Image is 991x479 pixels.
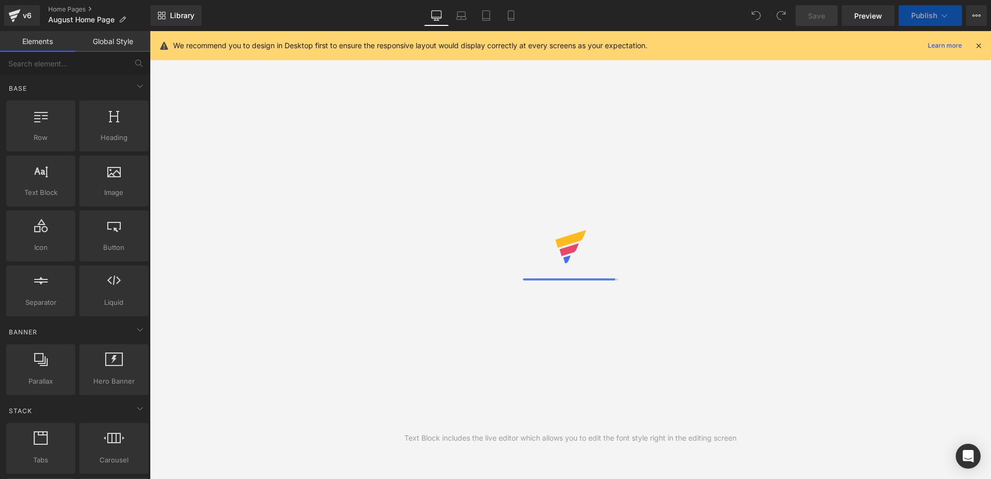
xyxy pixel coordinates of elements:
div: Open Intercom Messenger [956,444,981,469]
a: Learn more [924,39,966,52]
span: Button [82,242,145,253]
a: Global Style [75,31,150,52]
span: Icon [9,242,72,253]
a: New Library [150,5,202,26]
span: Text Block [9,187,72,198]
span: Separator [9,297,72,308]
a: v6 [4,5,40,26]
span: Liquid [82,297,145,308]
span: Parallax [9,376,72,387]
a: Tablet [474,5,499,26]
span: Publish [911,11,937,20]
span: Row [9,132,72,143]
button: Redo [771,5,791,26]
button: Undo [746,5,767,26]
a: Mobile [499,5,523,26]
span: Heading [82,132,145,143]
span: Stack [8,406,33,416]
span: Tabs [9,455,72,466]
button: More [966,5,987,26]
div: Text Block includes the live editor which allows you to edit the font style right in the editing ... [404,432,737,444]
span: Base [8,83,28,93]
a: Desktop [424,5,449,26]
div: v6 [21,9,34,22]
button: Publish [899,5,962,26]
span: Banner [8,327,38,337]
a: Preview [842,5,895,26]
p: We recommend you to design in Desktop first to ensure the responsive layout would display correct... [173,40,647,51]
span: Carousel [82,455,145,466]
span: Image [82,187,145,198]
a: Home Pages [48,5,150,13]
span: Library [170,11,194,20]
a: Laptop [449,5,474,26]
span: August Home Page [48,16,115,24]
span: Preview [854,10,882,21]
span: Hero Banner [82,376,145,387]
span: Save [808,10,825,21]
